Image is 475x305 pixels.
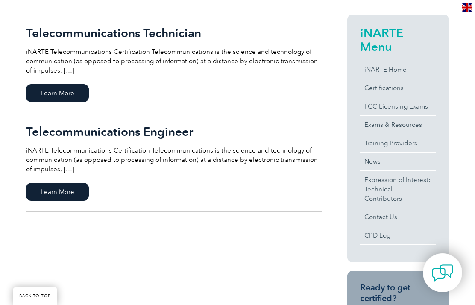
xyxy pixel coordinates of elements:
span: Learn More [26,84,89,102]
span: Learn More [26,183,89,201]
a: iNARTE Home [360,61,436,79]
a: Training Providers [360,134,436,152]
a: FCC Licensing Exams [360,97,436,115]
a: BACK TO TOP [13,287,57,305]
h2: iNARTE Menu [360,26,436,53]
h3: Ready to get certified? [360,282,436,304]
a: CPD Log [360,226,436,244]
a: Exams & Resources [360,116,436,134]
h2: Telecommunications Engineer [26,125,322,138]
a: Expression of Interest:Technical Contributors [360,171,436,208]
a: News [360,152,436,170]
img: contact-chat.png [432,262,453,284]
h2: Telecommunications Technician [26,26,322,40]
img: en [462,3,472,12]
p: iNARTE Telecommunications Certification Telecommunications is the science and technology of commu... [26,47,322,75]
p: iNARTE Telecommunications Certification Telecommunications is the science and technology of commu... [26,146,322,174]
a: Contact Us [360,208,436,226]
a: Telecommunications Technician iNARTE Telecommunications Certification Telecommunications is the s... [26,15,322,113]
a: Telecommunications Engineer iNARTE Telecommunications Certification Telecommunications is the sci... [26,113,322,212]
a: Certifications [360,79,436,97]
